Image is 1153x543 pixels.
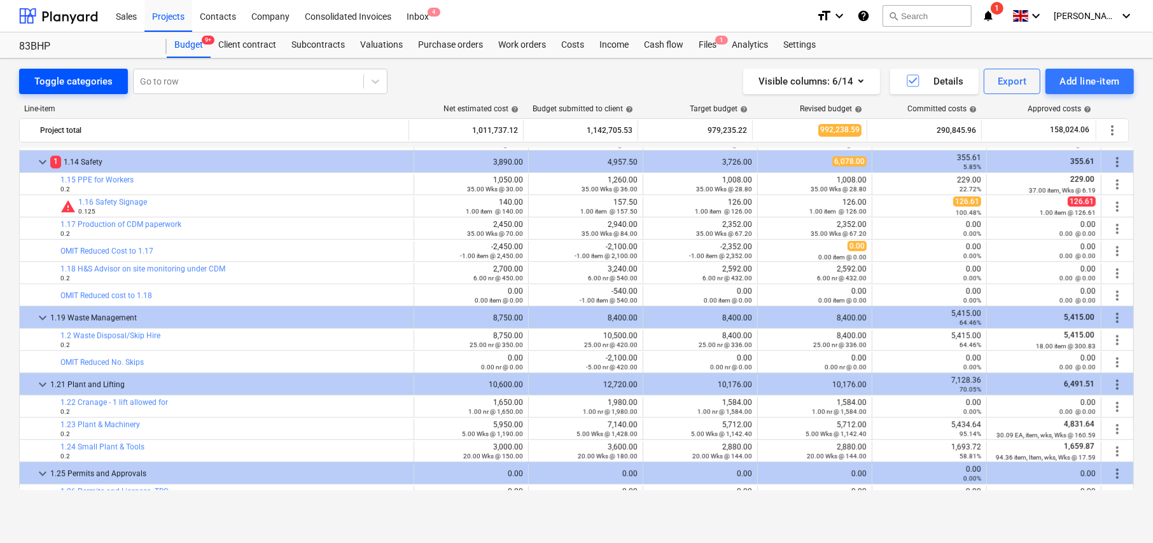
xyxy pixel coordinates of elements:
[1110,466,1125,481] span: More actions
[643,120,747,141] div: 979,235.22
[992,487,1096,505] div: 0.00
[534,287,638,305] div: -540.00
[419,398,523,416] div: 1,650.00
[167,32,211,58] div: Budget
[816,8,832,24] i: format_size
[877,376,981,394] div: 7,128.36
[877,220,981,238] div: 0.00
[475,297,523,304] small: 0.00 item @ 0.00
[60,247,153,256] a: OMIT Reduced Cost to 1.17
[60,230,70,237] small: 0.2
[623,106,633,113] span: help
[763,313,867,322] div: 8,400.00
[353,32,410,58] div: Valuations
[419,354,523,371] div: 0.00
[984,69,1041,94] button: Export
[648,242,752,260] div: -2,352.00
[419,487,523,505] div: 0.00
[419,220,523,238] div: 2,450.00
[60,398,168,407] a: 1.22 Cranage - 1 lift allowed for
[534,220,638,238] div: 2,940.00
[60,175,134,184] a: 1.15 PPE for Workers
[852,106,862,113] span: help
[583,408,638,415] small: 1.00 nr @ 1,980.00
[419,469,523,478] div: 0.00
[419,380,523,389] div: 10,600.00
[491,32,554,58] a: Work orders
[963,408,981,415] small: 0.00%
[534,242,638,260] div: -2,100.00
[877,443,981,460] div: 1,693.72
[963,475,981,482] small: 0.00%
[877,420,981,438] div: 5,434.64
[763,398,867,416] div: 1,584.00
[534,420,638,438] div: 7,140.00
[1105,123,1120,138] span: More actions
[695,208,752,215] small: 1.00 item @ 126.00
[877,331,981,349] div: 5,415.00
[992,220,1096,238] div: 0.00
[763,487,867,505] div: 0.00
[960,341,981,348] small: 64.46%
[50,156,61,168] span: 1
[763,469,867,478] div: 0.00
[467,186,523,193] small: 35.00 Wks @ 30.00
[648,158,752,167] div: 3,726.00
[1110,422,1125,437] span: More actions
[534,175,638,193] div: 1,260.00
[763,443,867,460] div: 2,880.00
[758,73,865,90] div: Visible columns : 6/14
[691,32,724,58] a: Files1
[648,443,752,460] div: 2,880.00
[473,275,523,282] small: 6.00 nr @ 450.00
[877,242,981,260] div: 0.00
[414,120,518,141] div: 1,011,737.12
[956,209,981,216] small: 100.48%
[963,252,981,259] small: 0.00%
[832,156,867,167] span: 6,078.00
[888,11,898,21] span: search
[534,487,638,505] div: 0.00
[60,420,140,429] a: 1.23 Plant & Machinery
[1069,175,1096,184] span: 229.00
[648,313,752,322] div: 8,400.00
[534,354,638,371] div: -2,100.00
[724,32,776,58] div: Analytics
[710,364,752,371] small: 0.00 nr @ 0.00
[60,430,70,437] small: 0.2
[50,152,409,172] div: 1.14 Safety
[998,73,1027,90] div: Export
[992,398,1096,416] div: 0.00
[534,380,638,389] div: 12,720.00
[737,106,748,113] span: help
[1068,196,1096,207] span: 126.61
[743,69,880,94] button: Visible columns:6/14
[960,386,981,393] small: 70.05%
[1045,69,1134,94] button: Add line-item
[890,69,979,94] button: Details
[648,265,752,282] div: 2,592.00
[60,408,70,415] small: 0.2
[60,341,70,348] small: 0.2
[818,254,867,261] small: 0.00 item @ 0.00
[715,36,728,45] span: 1
[877,487,981,505] div: 0.00
[648,198,752,216] div: 126.00
[763,265,867,282] div: 2,592.00
[648,487,752,505] div: 0.00
[419,313,523,322] div: 8,750.00
[211,32,284,58] a: Client contract
[534,469,638,478] div: 0.00
[534,265,638,282] div: 3,240.00
[19,104,410,113] div: Line-item
[813,341,867,348] small: 25.00 nr @ 336.00
[996,432,1096,439] small: 30.09 EA, item, wks, Wks @ 160.59
[419,331,523,349] div: 8,750.00
[877,287,981,305] div: 0.00
[1028,104,1091,113] div: Approved costs
[462,430,523,437] small: 5.00 Wks @ 1,190.00
[992,287,1096,305] div: 0.00
[832,8,847,24] i: keyboard_arrow_down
